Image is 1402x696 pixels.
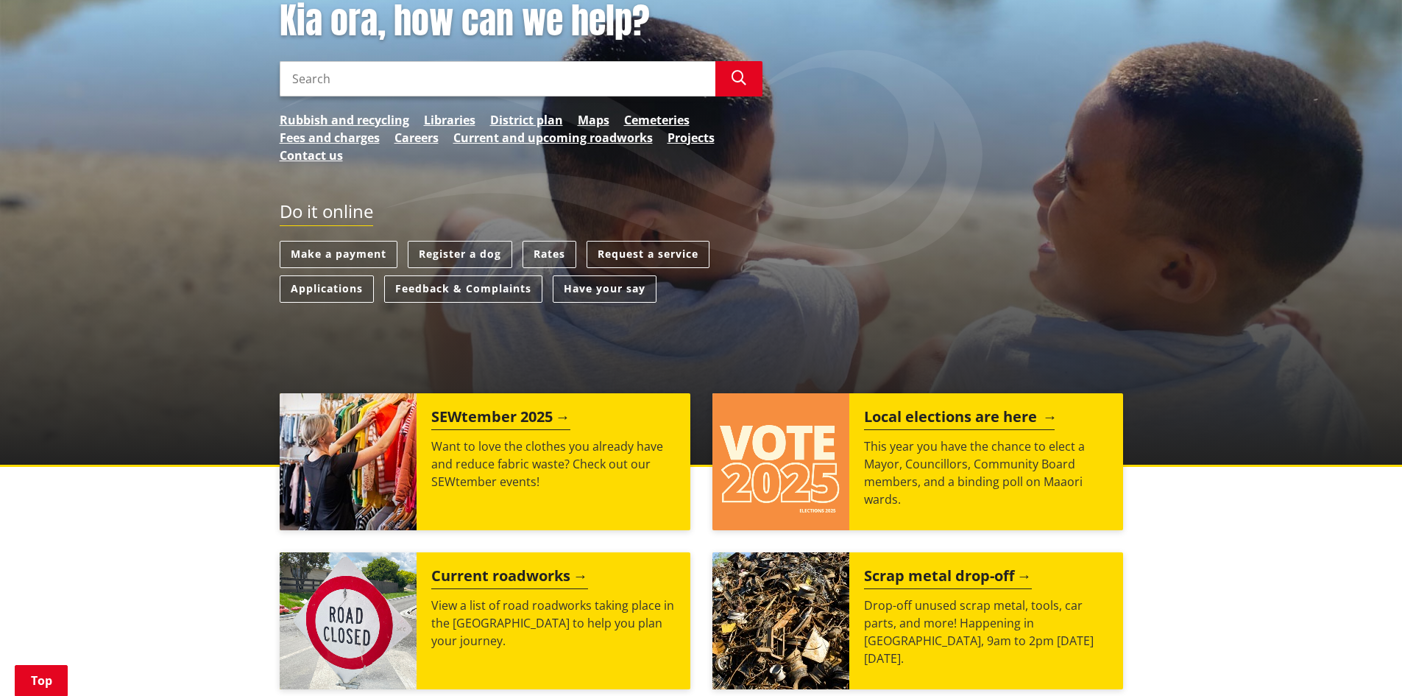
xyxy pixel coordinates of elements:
a: Top [15,665,68,696]
input: Search input [280,61,715,96]
a: Projects [668,129,715,147]
p: Drop-off unused scrap metal, tools, car parts, and more! Happening in [GEOGRAPHIC_DATA], 9am to 2... [864,597,1108,667]
img: Vote 2025 [712,393,849,530]
a: A massive pile of rusted scrap metal, including wheels and various industrial parts, under a clea... [712,552,1123,689]
a: Rates [523,241,576,268]
a: Current roadworks View a list of road roadworks taking place in the [GEOGRAPHIC_DATA] to help you... [280,552,690,689]
a: Register a dog [408,241,512,268]
img: Road closed sign [280,552,417,689]
a: Feedback & Complaints [384,275,542,303]
a: Request a service [587,241,709,268]
a: Maps [578,111,609,129]
a: Contact us [280,147,343,164]
a: Current and upcoming roadworks [453,129,653,147]
a: Have your say [553,275,656,303]
h2: Current roadworks [431,567,588,589]
a: District plan [490,111,563,129]
a: Applications [280,275,374,303]
a: Local elections are here This year you have the chance to elect a Mayor, Councillors, Community B... [712,393,1123,530]
h2: Local elections are here [864,408,1055,430]
a: Rubbish and recycling [280,111,409,129]
a: SEWtember 2025 Want to love the clothes you already have and reduce fabric waste? Check out our S... [280,393,690,530]
p: View a list of road roadworks taking place in the [GEOGRAPHIC_DATA] to help you plan your journey. [431,597,676,650]
h2: Do it online [280,201,373,227]
a: Libraries [424,111,475,129]
iframe: Messenger Launcher [1334,634,1387,687]
a: Cemeteries [624,111,690,129]
a: Careers [394,129,439,147]
h2: Scrap metal drop-off [864,567,1032,589]
a: Fees and charges [280,129,380,147]
p: Want to love the clothes you already have and reduce fabric waste? Check out our SEWtember events! [431,437,676,491]
a: Make a payment [280,241,397,268]
img: SEWtember [280,393,417,530]
img: Scrap metal collection [712,552,849,689]
h2: SEWtember 2025 [431,408,570,430]
p: This year you have the chance to elect a Mayor, Councillors, Community Board members, and a bindi... [864,437,1108,508]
